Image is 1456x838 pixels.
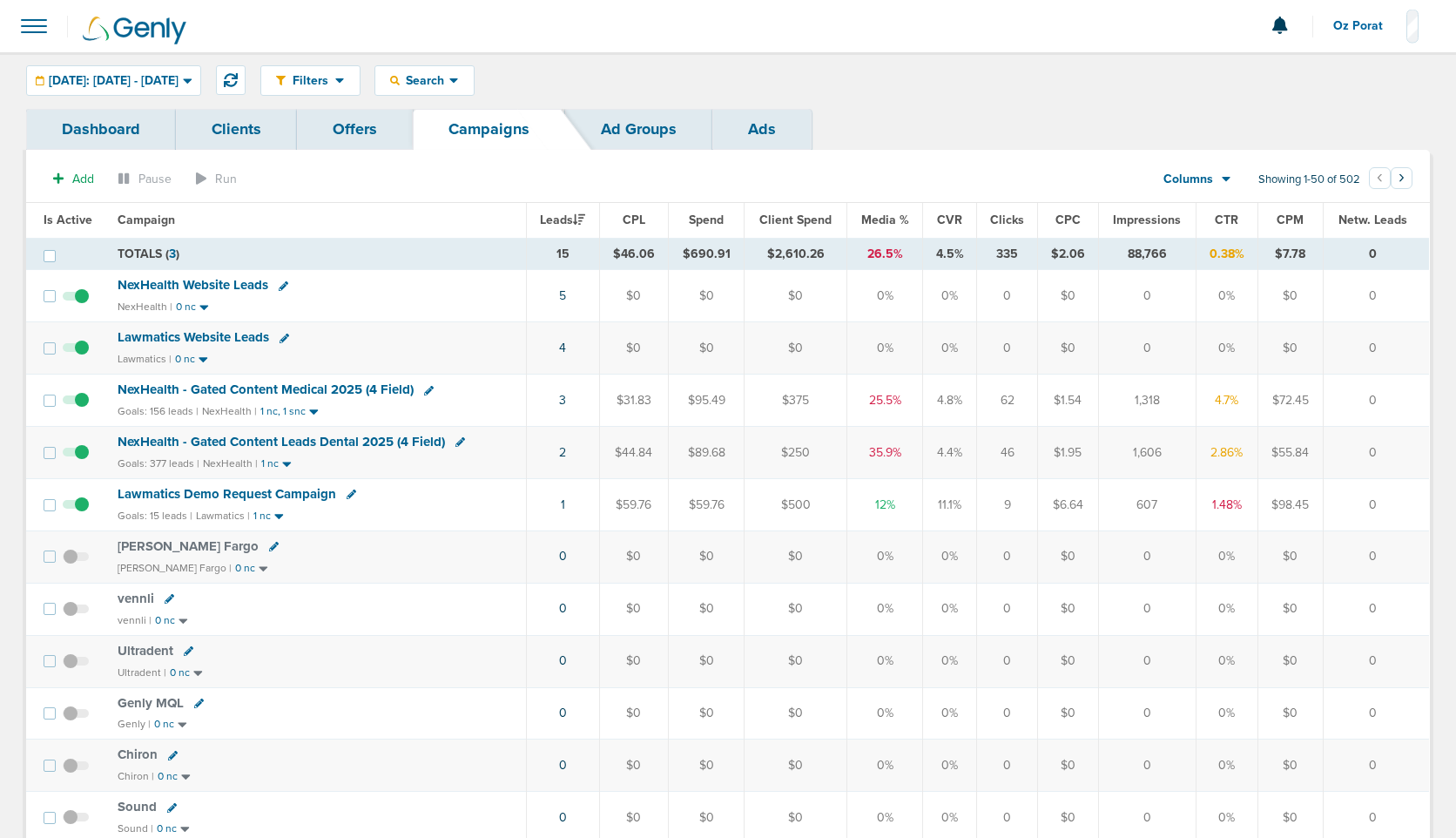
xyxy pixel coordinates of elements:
td: $0 [599,687,669,740]
td: 11.1% [923,478,977,531]
small: 1 nc [261,457,279,470]
td: $0 [599,583,669,635]
small: 0 nc [170,666,190,679]
td: $44.84 [599,427,669,479]
span: vennli [118,591,154,606]
td: $0 [599,635,669,687]
td: $59.76 [669,478,745,531]
td: $55.84 [1257,427,1323,479]
small: Genly | [118,718,151,730]
a: Dashboard [26,109,176,150]
small: 0 nc [157,822,177,835]
td: TOTALS ( ) [107,238,526,270]
ul: Pagination [1369,170,1412,191]
td: 0% [847,531,923,583]
td: 0% [1196,531,1258,583]
td: $46.06 [599,238,669,270]
span: NexHealth - Gated Content Medical 2025 (4 Field) [118,382,414,397]
td: $0 [1038,531,1099,583]
small: Goals: 377 leads | [118,457,199,470]
td: 0 [1324,583,1430,635]
td: $0 [745,270,847,322]
td: $0 [745,531,847,583]
td: $1.95 [1038,427,1099,479]
td: $1.54 [1038,375,1099,427]
td: 0% [847,740,923,792]
td: 0 [1324,740,1430,792]
td: 0% [923,583,977,635]
td: 335 [977,238,1038,270]
td: 0 [1324,238,1430,270]
small: NexHealth | [118,301,172,313]
td: $59.76 [599,478,669,531]
td: $0 [599,531,669,583]
td: $0 [599,270,669,322]
td: 9 [977,478,1038,531]
td: 15 [526,238,599,270]
td: 0 [1324,270,1430,322]
td: 0 [1324,531,1430,583]
a: 0 [559,601,567,616]
td: $0 [1038,270,1099,322]
td: $0 [1257,531,1323,583]
td: 0% [923,322,977,375]
td: 0% [1196,635,1258,687]
span: Filters [286,73,335,88]
span: CPM [1277,213,1304,227]
td: 25.5% [847,375,923,427]
span: 3 [169,247,176,261]
td: $72.45 [1257,375,1323,427]
span: Lawmatics Demo Request Campaign [118,486,336,502]
td: 0% [1196,270,1258,322]
span: CPL [623,213,645,227]
span: Netw. Leads [1338,213,1407,227]
span: Campaign [118,213,175,227]
td: $0 [1257,687,1323,740]
td: 4.7% [1196,375,1258,427]
span: Sound [118,799,157,814]
span: Leads [540,213,585,227]
td: 1,606 [1098,427,1196,479]
td: $0 [745,687,847,740]
td: 0 [977,322,1038,375]
td: 1,318 [1098,375,1196,427]
td: 1.48% [1196,478,1258,531]
td: $0 [745,740,847,792]
td: $0 [599,322,669,375]
td: $500 [745,478,847,531]
td: 88,766 [1098,238,1196,270]
span: Media % [861,213,909,227]
td: $0 [669,270,745,322]
td: 0% [847,270,923,322]
span: [DATE]: [DATE] - [DATE] [49,75,179,87]
a: Ad Groups [565,109,712,150]
small: 0 nc [158,770,178,783]
td: $0 [669,322,745,375]
td: 26.5% [847,238,923,270]
td: $690.91 [669,238,745,270]
a: Campaigns [413,109,565,150]
a: 2 [559,445,566,460]
small: 0 nc [176,301,196,314]
td: 0% [923,531,977,583]
td: $0 [669,687,745,740]
small: Sound | [118,822,153,835]
small: 0 nc [155,614,175,627]
span: Add [72,172,94,186]
a: 0 [559,758,567,773]
td: $31.83 [599,375,669,427]
td: $0 [1038,322,1099,375]
span: NexHealth Website Leads [118,277,268,293]
a: 4 [559,341,566,355]
td: $0 [1257,583,1323,635]
td: $0 [1257,740,1323,792]
td: 0% [923,635,977,687]
td: 0 [1098,270,1196,322]
td: 4.5% [923,238,977,270]
small: Ultradent | [118,666,166,679]
td: 0% [847,322,923,375]
td: 0% [1196,687,1258,740]
td: 0 [1324,427,1430,479]
td: 46 [977,427,1038,479]
td: $375 [745,375,847,427]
